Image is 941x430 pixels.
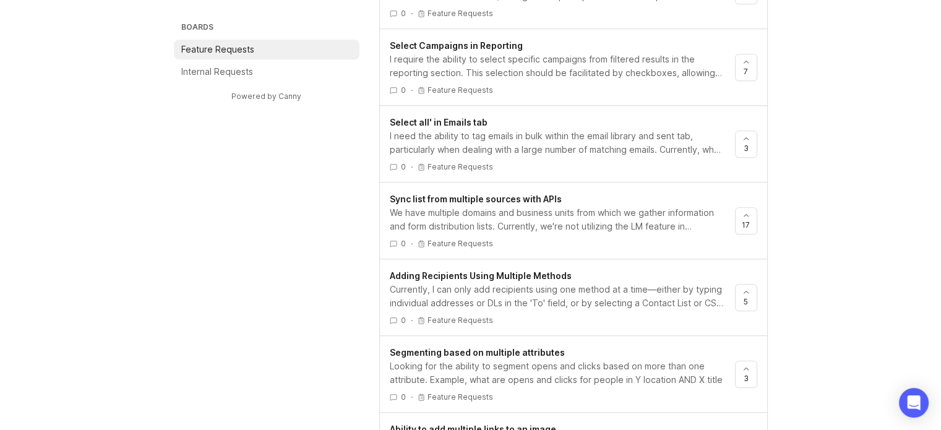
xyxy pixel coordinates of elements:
[742,220,750,230] span: 17
[428,9,493,19] p: Feature Requests
[735,361,757,388] button: 3
[181,43,254,56] p: Feature Requests
[174,62,359,82] a: Internal Requests
[390,117,488,127] span: Select all' in Emails tab
[390,347,565,358] span: Segmenting based on multiple attributes
[735,131,757,158] button: 3
[411,392,413,402] div: ·
[428,85,493,95] p: Feature Requests
[390,116,735,172] a: Select all' in Emails tabI need the ability to tag emails in bulk within the email library and se...
[411,85,413,95] div: ·
[390,283,725,310] div: Currently, I can only add recipients using one method at a time—either by typing individual addre...
[401,85,406,95] span: 0
[390,269,735,325] a: Adding Recipients Using Multiple MethodsCurrently, I can only add recipients using one method at ...
[179,20,359,37] h3: Boards
[428,392,493,402] p: Feature Requests
[390,270,572,281] span: Adding Recipients Using Multiple Methods
[401,392,406,402] span: 0
[735,284,757,311] button: 5
[401,161,406,172] span: 0
[428,316,493,325] p: Feature Requests
[181,66,253,78] p: Internal Requests
[390,346,735,402] a: Segmenting based on multiple attributesLooking for the ability to segment opens and clicks based ...
[744,66,748,77] span: 7
[390,194,562,204] span: Sync list from multiple sources with APIs
[390,129,725,157] div: I need the ability to tag emails in bulk within the email library and sent tab, particularly when...
[230,89,303,103] a: Powered by Canny
[390,40,523,51] span: Select Campaigns in Reporting
[411,8,413,19] div: ·
[735,54,757,81] button: 7
[744,373,749,384] span: 3
[401,315,406,325] span: 0
[390,53,725,80] div: I require the ability to select specific campaigns from filtered results in the reporting section...
[401,8,406,19] span: 0
[411,315,413,325] div: ·
[428,239,493,249] p: Feature Requests
[744,296,748,307] span: 5
[735,207,757,234] button: 17
[899,388,929,418] div: Open Intercom Messenger
[174,40,359,59] a: Feature Requests
[390,359,725,387] div: Looking for the ability to segment opens and clicks based on more than one attribute. Example, wh...
[390,192,735,249] a: Sync list from multiple sources with APIsWe have multiple domains and business units from which w...
[744,143,749,153] span: 3
[390,206,725,233] div: We have multiple domains and business units from which we gather information and form distributio...
[411,238,413,249] div: ·
[390,39,735,95] a: Select Campaigns in ReportingI require the ability to select specific campaigns from filtered res...
[411,161,413,172] div: ·
[401,238,406,249] span: 0
[428,162,493,172] p: Feature Requests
